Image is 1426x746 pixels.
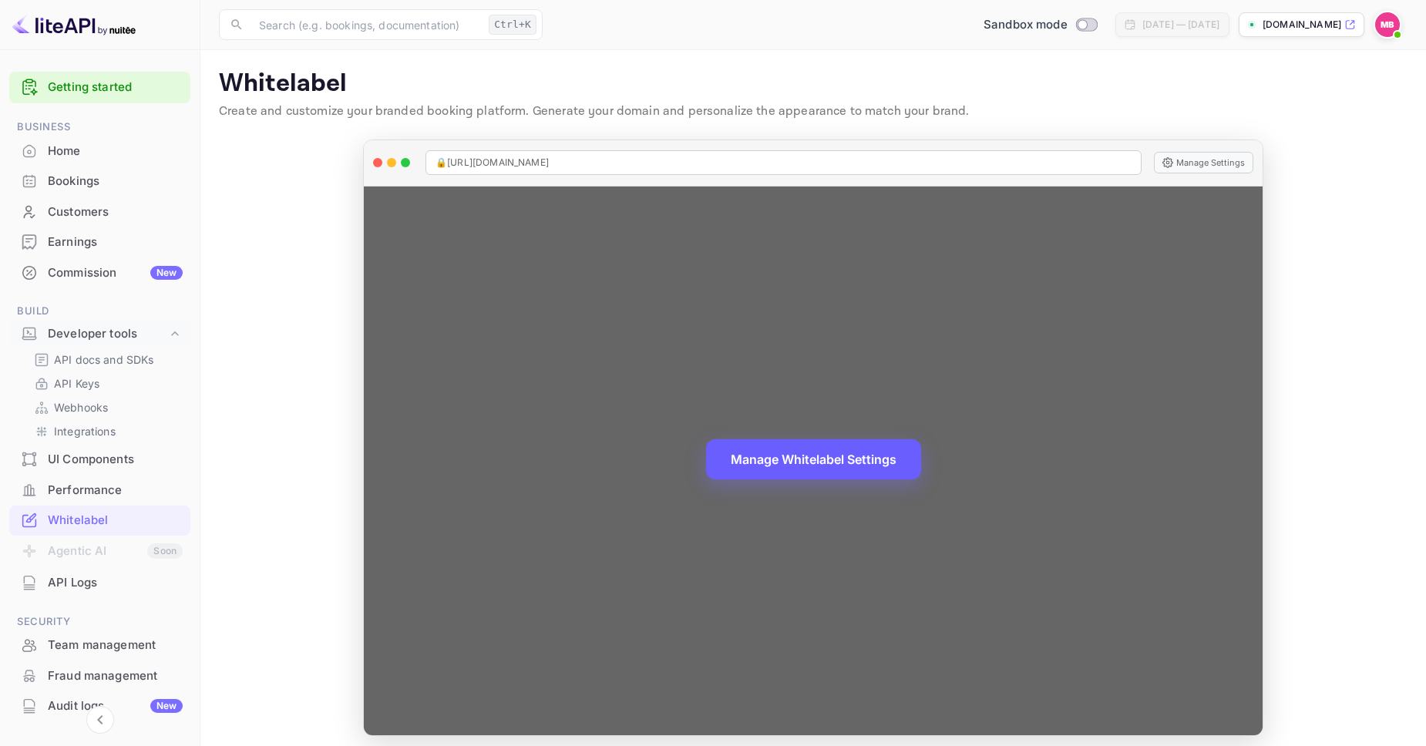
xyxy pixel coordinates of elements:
[48,451,183,469] div: UI Components
[12,12,136,37] img: LiteAPI logo
[9,506,190,534] a: Whitelabel
[1263,18,1341,32] p: [DOMAIN_NAME]
[9,166,190,197] div: Bookings
[436,156,549,170] span: 🔒 [URL][DOMAIN_NAME]
[54,399,108,415] p: Webhooks
[9,661,190,691] div: Fraud management
[54,423,116,439] p: Integrations
[9,136,190,165] a: Home
[48,574,183,592] div: API Logs
[1154,152,1253,173] button: Manage Settings
[9,506,190,536] div: Whitelabel
[28,348,184,371] div: API docs and SDKs
[28,420,184,442] div: Integrations
[150,266,183,280] div: New
[1142,18,1219,32] div: [DATE] — [DATE]
[54,375,99,391] p: API Keys
[28,372,184,395] div: API Keys
[48,667,183,685] div: Fraud management
[9,227,190,257] div: Earnings
[48,697,183,715] div: Audit logs
[9,227,190,256] a: Earnings
[9,475,190,506] div: Performance
[48,203,183,221] div: Customers
[9,321,190,348] div: Developer tools
[9,630,190,660] div: Team management
[9,197,190,227] div: Customers
[1375,12,1400,37] img: Marc Bellmann
[9,568,190,596] a: API Logs
[984,16,1068,34] span: Sandbox mode
[34,399,178,415] a: Webhooks
[9,303,190,320] span: Build
[9,119,190,136] span: Business
[48,325,167,343] div: Developer tools
[86,706,114,734] button: Collapse navigation
[489,15,536,35] div: Ctrl+K
[706,439,921,479] button: Manage Whitelabel Settings
[9,72,190,103] div: Getting started
[219,69,1408,99] p: Whitelabel
[9,445,190,475] div: UI Components
[34,351,178,368] a: API docs and SDKs
[150,699,183,713] div: New
[9,691,190,720] a: Audit logsNew
[9,661,190,690] a: Fraud management
[9,568,190,598] div: API Logs
[34,375,178,391] a: API Keys
[9,166,190,195] a: Bookings
[9,136,190,166] div: Home
[48,173,183,190] div: Bookings
[9,475,190,504] a: Performance
[48,264,183,282] div: Commission
[48,482,183,499] div: Performance
[34,423,178,439] a: Integrations
[48,512,183,529] div: Whitelabel
[48,143,183,160] div: Home
[250,9,483,40] input: Search (e.g. bookings, documentation)
[9,630,190,659] a: Team management
[9,691,190,721] div: Audit logsNew
[48,234,183,251] div: Earnings
[48,79,183,96] a: Getting started
[28,396,184,418] div: Webhooks
[54,351,154,368] p: API docs and SDKs
[9,258,190,287] a: CommissionNew
[9,258,190,288] div: CommissionNew
[9,197,190,226] a: Customers
[9,613,190,630] span: Security
[977,16,1103,34] div: Switch to Production mode
[219,102,1408,121] p: Create and customize your branded booking platform. Generate your domain and personalize the appe...
[9,445,190,473] a: UI Components
[48,637,183,654] div: Team management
